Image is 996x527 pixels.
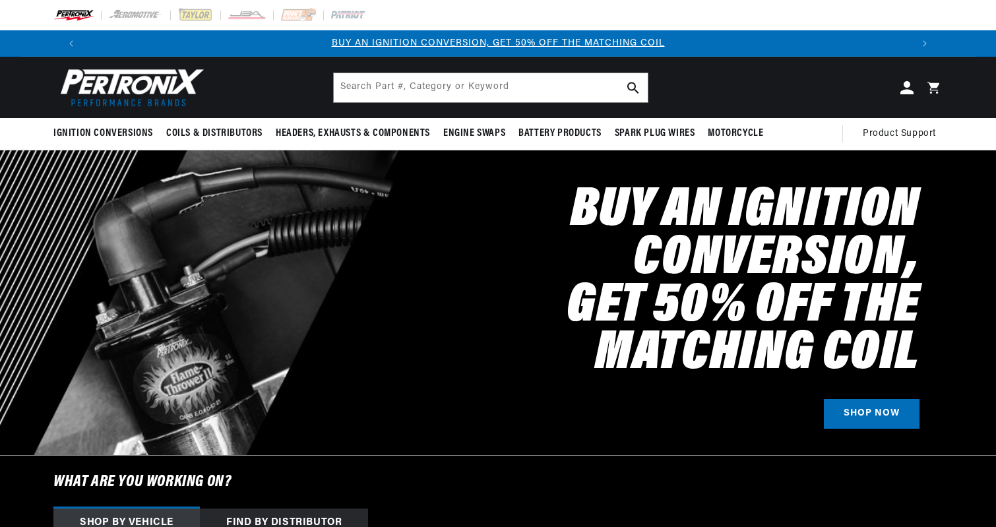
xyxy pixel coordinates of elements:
[701,118,770,149] summary: Motorcycle
[615,127,695,140] span: Spark Plug Wires
[332,38,665,48] a: BUY AN IGNITION CONVERSION, GET 50% OFF THE MATCHING COIL
[53,118,160,149] summary: Ignition Conversions
[512,118,608,149] summary: Battery Products
[160,118,269,149] summary: Coils & Distributors
[20,456,976,509] h6: What are you working on?
[863,127,936,141] span: Product Support
[443,127,505,140] span: Engine Swaps
[53,65,205,110] img: Pertronix
[863,118,943,150] summary: Product Support
[518,127,602,140] span: Battery Products
[619,73,648,102] button: Search Part #, Category or Keyword
[334,73,648,102] input: Search Part #, Category or Keyword
[708,127,763,140] span: Motorcycle
[84,36,912,51] div: 1 of 3
[84,36,912,51] div: Announcement
[356,187,919,378] h2: Buy an Ignition Conversion, Get 50% off the Matching Coil
[276,127,430,140] span: Headers, Exhausts & Components
[912,30,938,57] button: Translation missing: en.sections.announcements.next_announcement
[608,118,702,149] summary: Spark Plug Wires
[824,399,919,429] a: SHOP NOW
[53,127,153,140] span: Ignition Conversions
[166,127,263,140] span: Coils & Distributors
[20,30,976,57] slideshow-component: Translation missing: en.sections.announcements.announcement_bar
[437,118,512,149] summary: Engine Swaps
[269,118,437,149] summary: Headers, Exhausts & Components
[58,30,84,57] button: Translation missing: en.sections.announcements.previous_announcement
